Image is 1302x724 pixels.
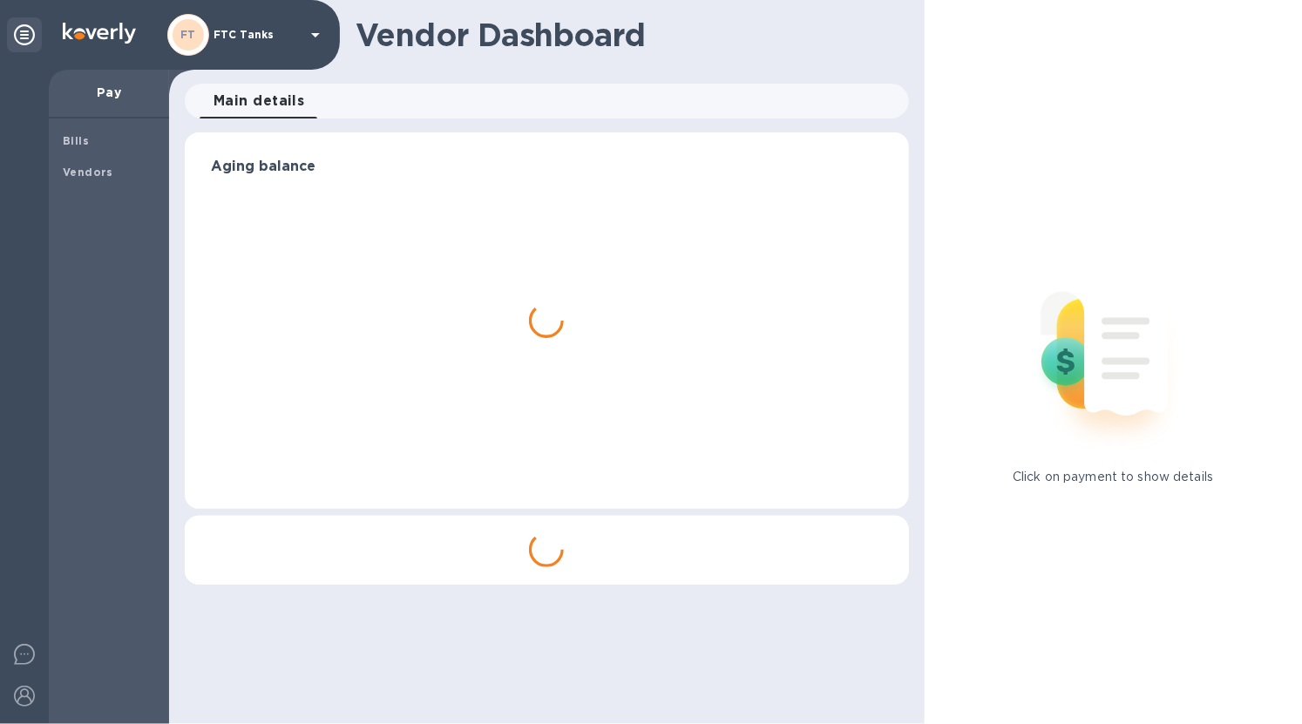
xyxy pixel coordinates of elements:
b: Vendors [63,166,113,179]
p: FTC Tanks [214,29,301,41]
h1: Vendor Dashboard [356,17,897,53]
img: Logo [63,23,136,44]
span: Main details [214,89,305,113]
p: Pay [63,84,155,101]
b: Bills [63,134,89,147]
p: Click on payment to show details [1013,468,1213,486]
h3: Aging balance [211,159,883,175]
div: Unpin categories [7,17,42,52]
b: FT [180,28,196,41]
